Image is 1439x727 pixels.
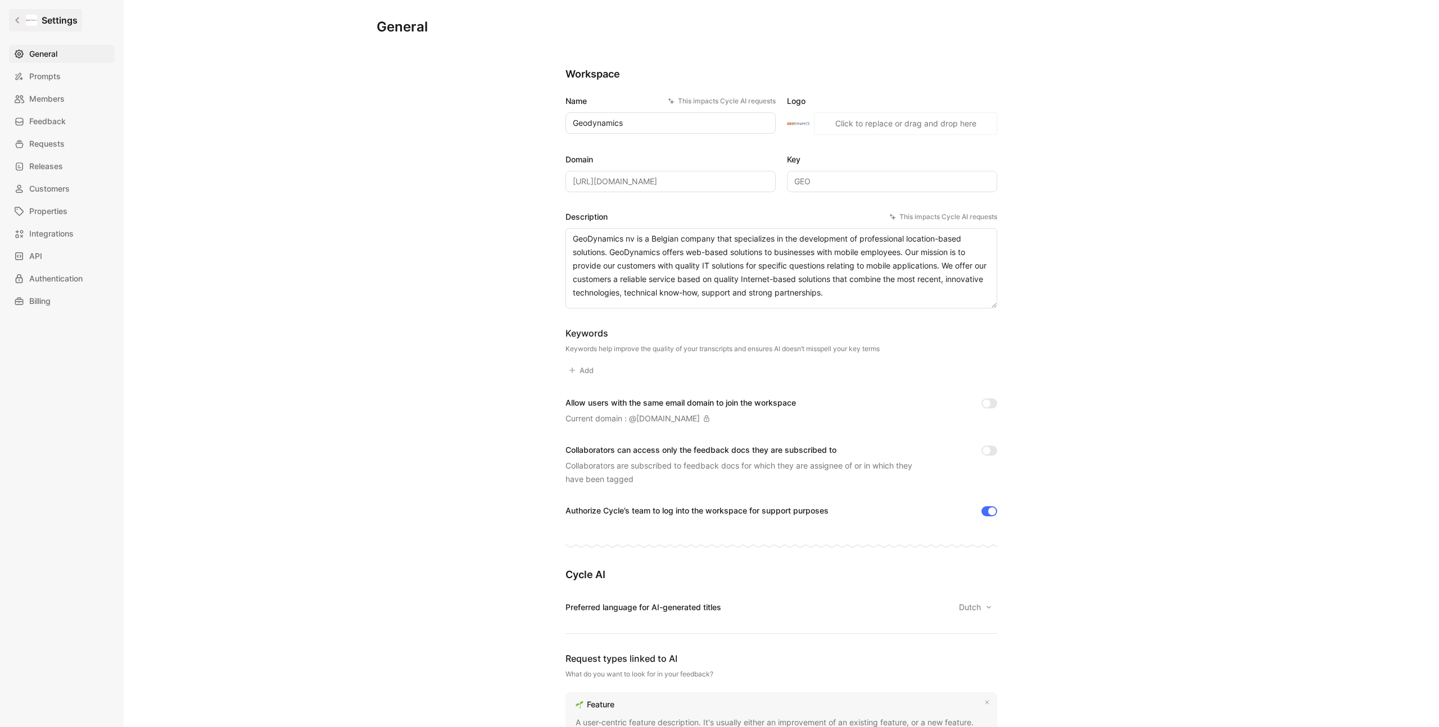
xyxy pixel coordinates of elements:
span: General [29,47,57,61]
span: Customers [29,182,70,196]
div: This impacts Cycle AI requests [889,211,997,222]
div: Keywords help improve the quality of your transcripts and ensures AI doesn’t misspell your key terms [565,344,880,353]
input: Some placeholder [565,171,776,192]
div: Preferred language for AI-generated titles [565,601,721,614]
a: Billing [9,292,115,310]
div: Authorize Cycle’s team to log into the workspace for support purposes [565,504,829,517]
label: Key [787,153,997,166]
div: Current domain : @ [565,412,710,425]
div: This impacts Cycle AI requests [668,96,776,107]
span: API [29,249,42,263]
label: Name [565,94,776,108]
span: Billing [29,294,51,308]
button: Click to replace or drag and drop here [814,112,997,135]
span: Members [29,92,65,106]
a: Releases [9,157,115,175]
h1: General [377,18,428,36]
a: Integrations [9,225,115,243]
a: General [9,45,115,63]
img: logo [787,112,809,135]
div: Request types linked to AI [565,652,997,665]
a: Properties [9,202,115,220]
a: Feedback [9,112,115,130]
span: Feedback [29,115,66,128]
span: Dutch [959,601,983,614]
a: Settings [9,9,82,31]
span: Authentication [29,272,83,285]
span: Properties [29,205,67,218]
a: API [9,247,115,265]
h1: Settings [42,13,78,27]
span: Releases [29,160,63,173]
span: Prompts [29,70,61,83]
span: Requests [29,137,65,151]
span: Integrations [29,227,74,240]
button: Dutch [954,599,997,615]
a: Requests [9,135,115,153]
button: Add [565,362,599,378]
a: Prompts [9,67,115,85]
div: [DOMAIN_NAME] [636,412,700,425]
div: Feature [587,698,614,711]
textarea: GeoDynamics nv is a Belgian company that specializes in the development of professional location-... [565,228,997,308]
div: What do you want to look for in your feedback? [565,670,997,679]
a: Customers [9,180,115,198]
div: Allow users with the same email domain to join the workspace [565,396,796,410]
h2: Cycle AI [565,568,997,581]
div: Collaborators can access only the feedback docs they are subscribed to [565,443,925,457]
div: Keywords [565,326,880,340]
a: Members [9,90,115,108]
h2: Workspace [565,67,997,81]
a: Authentication [9,270,115,288]
label: Description [565,210,997,224]
img: 🌱 [576,701,583,708]
label: Domain [565,153,776,166]
div: Collaborators are subscribed to feedback docs for which they are assignee of or in which they hav... [565,459,925,486]
a: 🌱Feature [573,698,617,711]
label: Logo [787,94,997,108]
